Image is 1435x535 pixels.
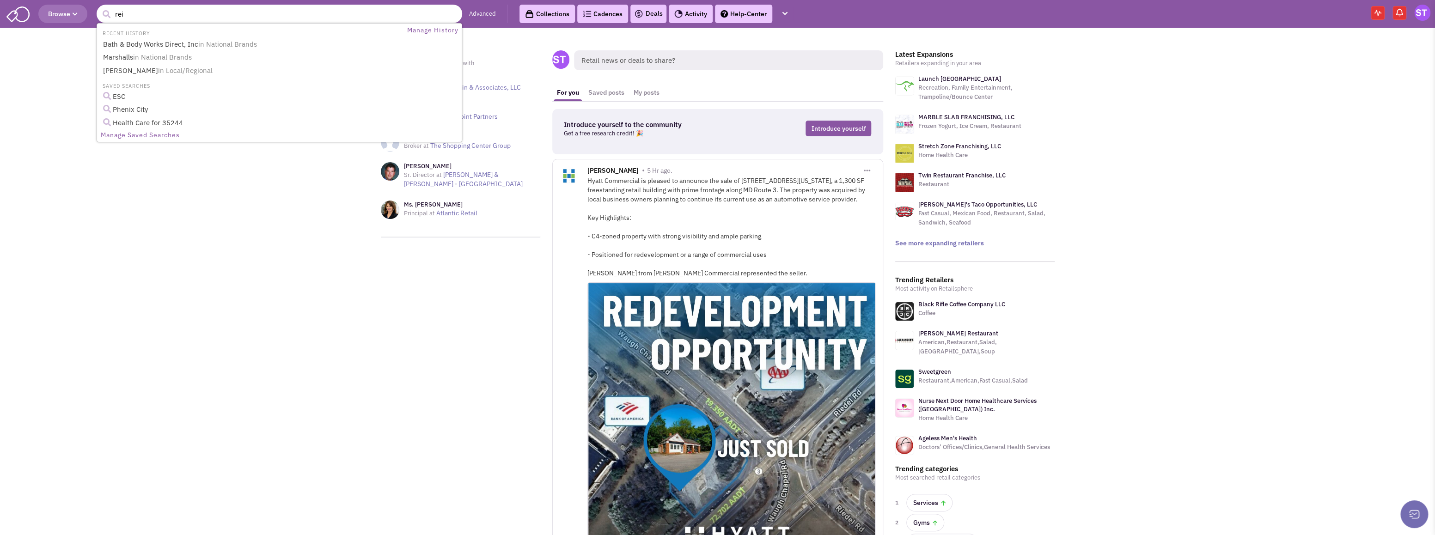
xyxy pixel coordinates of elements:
p: Restaurant,American,Fast Casual,Salad [918,376,1028,385]
p: Doctors’ Offices/Clinics,General Health Services [918,443,1050,452]
span: Browse [48,10,78,18]
img: Activity.png [674,10,683,18]
img: Cadences_logo.png [583,11,591,17]
span: in National Brands [198,40,257,49]
a: Twin Restaurant Franchise, LLC [918,171,1006,179]
h3: Latest Expansions [895,50,1055,59]
a: Deals [634,8,663,19]
span: Broker at [404,142,429,150]
a: Saved posts [584,84,629,101]
a: MARBLE SLAB FRANCHISING, LLC [918,113,1014,121]
img: logo [895,144,914,163]
a: Phenix City [100,103,460,116]
a: My posts [629,84,664,101]
span: in Local/Regional [158,66,213,75]
span: Retail news or deals to share? [574,50,883,70]
a: Introduce yourself [806,121,871,136]
p: Home Health Care [918,151,1001,160]
a: ESC [100,91,460,103]
a: Help-Center [715,5,772,23]
span: [PERSON_NAME] [587,166,639,177]
a: Gyms [906,514,944,531]
img: icon-deals.svg [634,8,643,19]
h3: [PERSON_NAME] [404,75,521,83]
a: For you [552,84,584,101]
a: Bath & Body Works Direct, Incin National Brands [100,38,460,51]
img: Shannon Tyndall [1414,5,1430,21]
a: The Shopping Center Group [430,141,511,150]
h3: Introduce yourself to the community [564,121,739,129]
a: Black Rifle Coffee Company LLC [918,300,1005,308]
img: logo [895,173,914,192]
li: RECENT HISTORY [98,28,153,37]
a: Orkin & Associates, LLC [452,83,521,91]
a: Manage Saved Searches [98,129,461,141]
a: [PERSON_NAME]in Local/Regional [100,65,460,77]
p: Retailers expanding in your area [895,59,1055,68]
a: Sweetgreen [918,368,951,376]
p: Home Health Care [918,413,1055,423]
img: www.sweetgreen.com [895,370,914,388]
a: [PERSON_NAME] Restaurant [918,329,998,337]
p: Frozen Yogurt, Ice Cream, Restaurant [918,122,1021,131]
img: logo [895,202,914,221]
img: SmartAdmin [6,5,30,22]
img: help.png [721,10,728,18]
p: Most searched retail categories [895,473,1055,482]
a: Health Care for 35244 [100,117,460,129]
div: Hyatt Commercial is pleased to announce the sale of [STREET_ADDRESS][US_STATE], a 1,300 SF freest... [587,176,876,278]
a: Cadences [577,5,628,23]
p: American,Restaurant,Salad,[GEOGRAPHIC_DATA],Soup [918,338,1055,356]
a: Marshallsin National Brands [100,51,460,64]
a: Collections [519,5,575,23]
a: RocaPoint Partners [442,112,498,121]
img: logo [895,115,914,134]
a: Manage History [404,24,461,36]
span: Principal at [404,209,435,217]
h3: Ms. [PERSON_NAME] [404,201,477,209]
span: 1 [895,498,901,507]
a: Services [906,494,953,511]
a: [PERSON_NAME] & [PERSON_NAME] - [GEOGRAPHIC_DATA] [404,170,523,188]
img: icon-collection-lavender-black.svg [525,10,534,18]
p: Recreation, Family Entertainment, Trampoline/Bounce Center [918,83,1055,102]
a: Ageless Men's Health [918,434,977,442]
button: Browse [38,5,87,23]
p: Most activity on Retailsphere [895,284,1055,293]
span: in National Brands [133,53,192,61]
a: Launch [GEOGRAPHIC_DATA] [918,75,1001,83]
h3: Trending categories [895,465,1055,473]
p: Coffee [918,309,1005,318]
a: Atlantic Retail [436,209,477,217]
p: Get a free research credit! 🎉 [564,129,739,138]
span: 5 Hr ago. [647,166,672,175]
a: Activity [669,5,713,23]
li: SAVED SEARCHES [98,80,461,90]
a: [PERSON_NAME]'s Taco Opportunities, LLC [918,201,1037,208]
a: See more expanding retailers [895,239,984,247]
a: Nurse Next Door Home Healthcare Services ([GEOGRAPHIC_DATA]) Inc. [918,397,1037,413]
p: Restaurant [918,180,1006,189]
span: Sr. Director at [404,171,442,179]
img: logo [895,77,914,95]
span: 2 [895,518,901,527]
h3: Trending Retailers [895,276,1055,284]
input: Search [97,5,462,23]
h3: [PERSON_NAME] [404,162,540,170]
a: Advanced [469,10,496,18]
a: Stretch Zone Franchising, LLC [918,142,1001,150]
p: Fast Casual, Mexican Food, Restaurant, Salad, Sandwich, Seafood [918,209,1055,227]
